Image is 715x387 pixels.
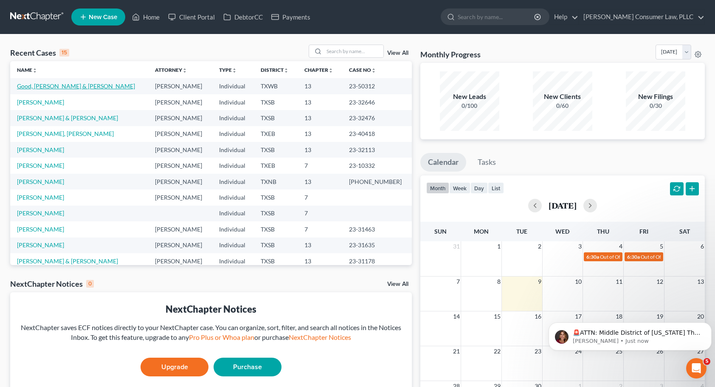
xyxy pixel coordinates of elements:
[32,68,37,73] i: unfold_more
[550,9,578,25] a: Help
[349,67,376,73] a: Case Nounfold_more
[254,189,298,205] td: TXSB
[426,182,449,194] button: month
[488,182,504,194] button: list
[342,94,412,110] td: 23-32646
[371,68,376,73] i: unfold_more
[267,9,315,25] a: Payments
[17,114,118,121] a: [PERSON_NAME] & [PERSON_NAME]
[10,279,94,289] div: NextChapter Notices
[618,241,623,251] span: 4
[470,153,504,172] a: Tasks
[342,237,412,253] td: 23-31635
[342,158,412,173] td: 23-10332
[17,146,64,153] a: [PERSON_NAME]
[298,110,342,126] td: 13
[496,277,501,287] span: 8
[537,277,542,287] span: 9
[324,45,383,57] input: Search by name...
[254,206,298,221] td: TXSB
[656,277,664,287] span: 12
[254,221,298,237] td: TXSB
[470,182,488,194] button: day
[704,358,710,365] span: 5
[298,189,342,205] td: 7
[686,358,707,379] iframe: Intercom live chat
[545,305,715,364] iframe: Intercom notifications message
[493,311,501,322] span: 15
[261,67,289,73] a: Districtunfold_more
[626,102,685,110] div: 0/30
[17,162,64,169] a: [PERSON_NAME]
[298,94,342,110] td: 13
[298,221,342,237] td: 7
[17,99,64,106] a: [PERSON_NAME]
[254,78,298,94] td: TXWB
[679,228,690,235] span: Sat
[17,194,64,201] a: [PERSON_NAME]
[452,311,461,322] span: 14
[189,333,254,341] a: Pro Plus or Whoa plan
[17,241,64,249] a: [PERSON_NAME]
[10,48,69,58] div: Recent Cases
[254,94,298,110] td: TXSB
[533,102,592,110] div: 0/60
[17,226,64,233] a: [PERSON_NAME]
[17,67,37,73] a: Nameunfold_more
[577,241,583,251] span: 3
[289,333,351,341] a: NextChapter Notices
[452,346,461,356] span: 21
[212,158,254,173] td: Individual
[164,9,219,25] a: Client Portal
[627,254,640,260] span: 6:30a
[212,142,254,158] td: Individual
[148,126,212,142] td: [PERSON_NAME]
[516,228,527,235] span: Tue
[212,221,254,237] td: Individual
[420,49,481,59] h3: Monthly Progress
[148,78,212,94] td: [PERSON_NAME]
[254,253,298,269] td: TXSB
[342,126,412,142] td: 23-40418
[148,110,212,126] td: [PERSON_NAME]
[254,237,298,253] td: TXSB
[298,78,342,94] td: 13
[128,9,164,25] a: Home
[148,94,212,110] td: [PERSON_NAME]
[298,174,342,189] td: 13
[615,277,623,287] span: 11
[342,253,412,269] td: 23-31178
[17,323,405,342] div: NextChapter saves ECF notices directly to your NextChapter case. You can organize, sort, filter, ...
[298,206,342,221] td: 7
[254,126,298,142] td: TXEB
[254,158,298,173] td: TXEB
[342,221,412,237] td: 23-31463
[182,68,187,73] i: unfold_more
[148,189,212,205] td: [PERSON_NAME]
[537,241,542,251] span: 2
[148,221,212,237] td: [PERSON_NAME]
[586,254,599,260] span: 6:30a
[219,67,237,73] a: Typeunfold_more
[254,142,298,158] td: TXSB
[440,92,499,102] div: New Leads
[17,302,405,316] div: NextChapter Notices
[148,158,212,173] td: [PERSON_NAME]
[387,50,408,56] a: View All
[148,237,212,253] td: [PERSON_NAME]
[534,346,542,356] span: 23
[549,201,577,210] h2: [DATE]
[17,178,64,185] a: [PERSON_NAME]
[212,78,254,94] td: Individual
[219,9,267,25] a: DebtorCC
[342,142,412,158] td: 23-32113
[212,189,254,205] td: Individual
[574,277,583,287] span: 10
[496,241,501,251] span: 1
[342,78,412,94] td: 23-50312
[420,153,466,172] a: Calendar
[452,241,461,251] span: 31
